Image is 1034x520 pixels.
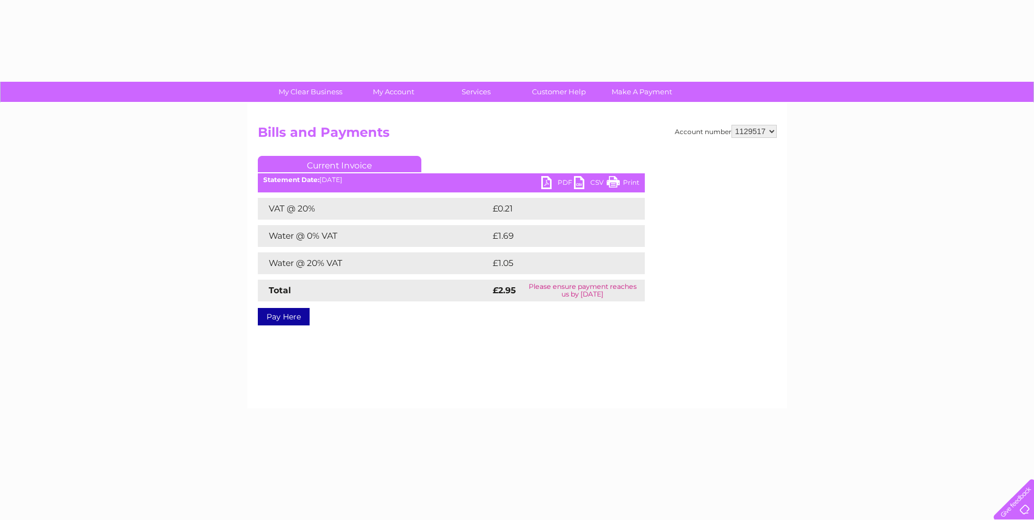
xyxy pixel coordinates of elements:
[431,82,521,102] a: Services
[541,176,574,192] a: PDF
[258,252,490,274] td: Water @ 20% VAT
[269,285,291,295] strong: Total
[521,280,644,301] td: Please ensure payment reaches us by [DATE]
[607,176,639,192] a: Print
[514,82,604,102] a: Customer Help
[493,285,516,295] strong: £2.95
[265,82,355,102] a: My Clear Business
[258,308,310,325] a: Pay Here
[258,125,777,146] h2: Bills and Payments
[258,176,645,184] div: [DATE]
[258,198,490,220] td: VAT @ 20%
[348,82,438,102] a: My Account
[258,156,421,172] a: Current Invoice
[675,125,777,138] div: Account number
[490,198,618,220] td: £0.21
[263,176,319,184] b: Statement Date:
[490,252,618,274] td: £1.05
[490,225,619,247] td: £1.69
[597,82,687,102] a: Make A Payment
[574,176,607,192] a: CSV
[258,225,490,247] td: Water @ 0% VAT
